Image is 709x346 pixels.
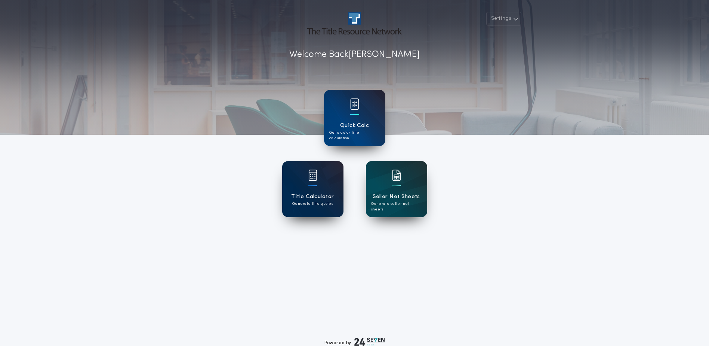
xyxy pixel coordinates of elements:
[350,98,359,110] img: card icon
[329,130,380,141] p: Get a quick title calculation
[282,161,343,217] a: card iconTitle CalculatorGenerate title quotes
[371,201,422,212] p: Generate seller net sheets
[366,161,427,217] a: card iconSeller Net SheetsGenerate seller net sheets
[308,170,317,181] img: card icon
[292,201,333,207] p: Generate title quotes
[486,12,521,25] button: Settings
[392,170,401,181] img: card icon
[340,121,369,130] h1: Quick Calc
[291,192,334,201] h1: Title Calculator
[307,12,401,34] img: account-logo
[324,90,385,146] a: card iconQuick CalcGet a quick title calculation
[289,48,420,61] p: Welcome Back [PERSON_NAME]
[373,192,420,201] h1: Seller Net Sheets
